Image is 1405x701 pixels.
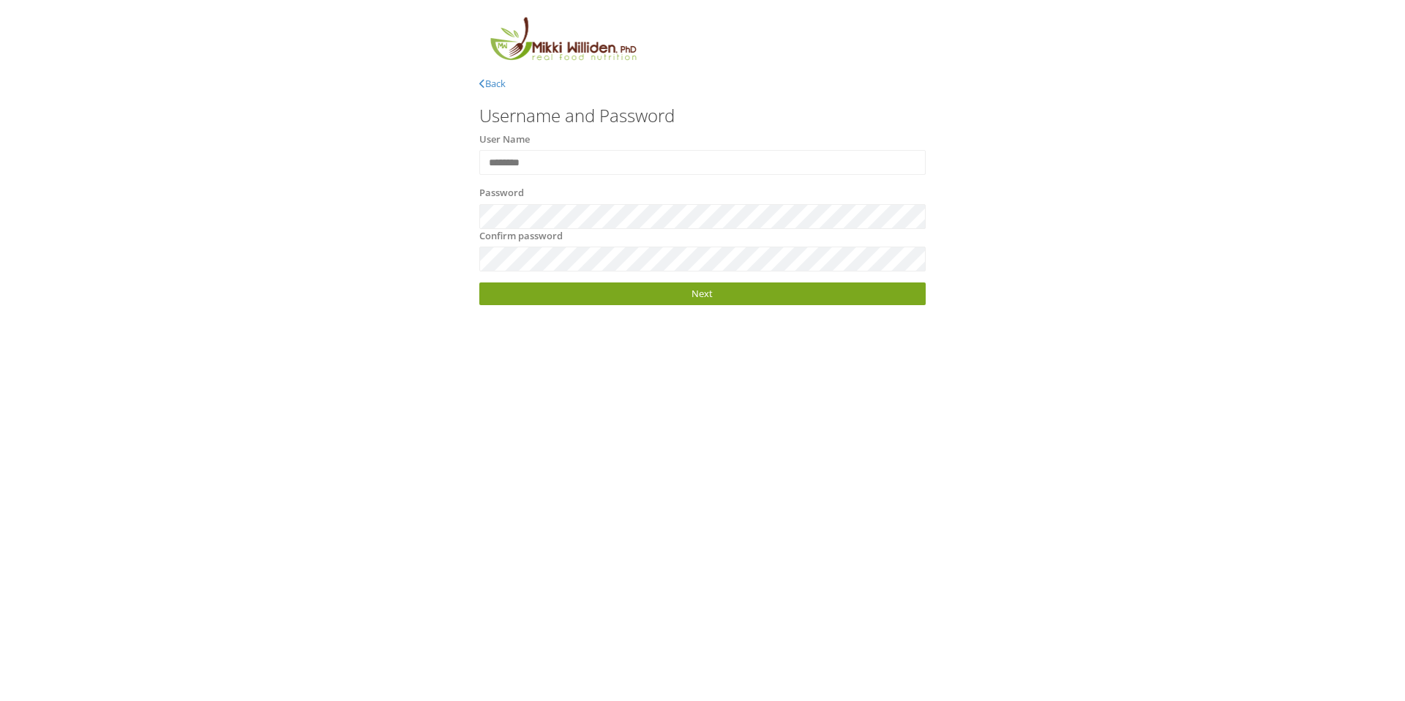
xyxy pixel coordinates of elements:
img: MikkiLogoMain.png [479,15,646,70]
label: User Name [479,132,530,147]
label: Confirm password [479,229,563,244]
h3: Username and Password [479,106,926,125]
label: Password [479,186,524,200]
a: Next [479,282,926,305]
a: Back [479,77,506,90]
